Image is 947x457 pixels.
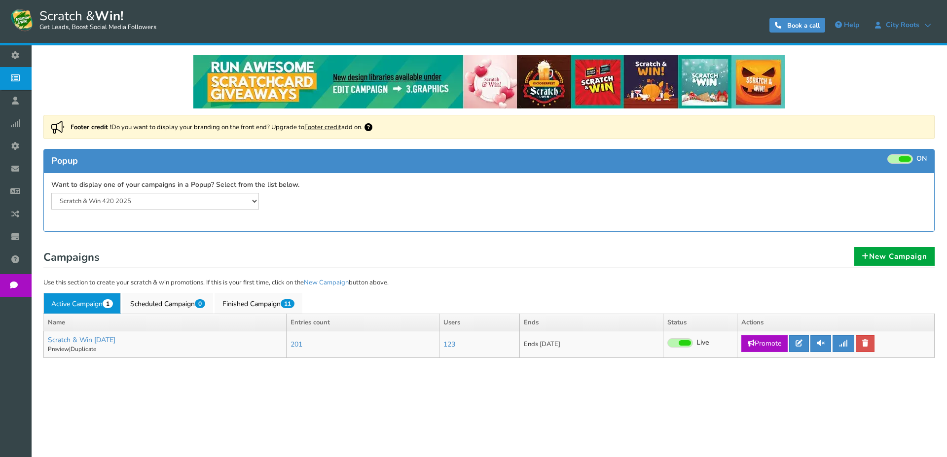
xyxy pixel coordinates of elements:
a: 123 [443,340,455,349]
th: Entries count [287,314,439,331]
a: Active Campaign [43,293,121,314]
a: Finished Campaign [215,293,302,314]
th: Status [663,314,737,331]
th: Actions [737,314,935,331]
a: Scratch & Win [DATE] [48,335,115,345]
span: Popup [51,155,78,167]
a: Duplicate [71,345,96,353]
strong: Footer credit ! [71,123,111,132]
span: ON [916,154,927,164]
h1: Campaigns [43,248,935,268]
a: Book a call [769,18,825,33]
a: 201 [291,340,302,349]
img: Scratch and Win [10,7,35,32]
span: 1 [103,299,113,308]
a: Promote [741,335,788,352]
td: Ends [DATE] [520,331,663,358]
th: Users [439,314,520,331]
a: Preview [48,345,69,353]
a: Footer credit [304,123,341,132]
a: New Campaign [854,247,935,266]
small: Get Leads, Boost Social Media Followers [39,24,156,32]
a: Scratch &Win! Get Leads, Boost Social Media Followers [10,7,156,32]
div: Do you want to display your branding on the front end? Upgrade to add on. [43,115,935,139]
span: Book a call [787,21,820,30]
span: 0 [195,299,205,308]
th: Ends [520,314,663,331]
a: New Campaign [304,278,349,287]
img: festival-poster-2020.webp [193,55,785,108]
a: Scheduled Campaign [122,293,213,314]
a: Help [830,17,864,33]
th: Name [44,314,287,331]
span: Help [844,20,859,30]
label: Want to display one of your campaigns in a Popup? Select from the list below. [51,180,299,190]
span: 11 [281,299,294,308]
span: Scratch & [35,7,156,32]
span: Live [696,338,709,348]
p: Use this section to create your scratch & win promotions. If this is your first time, click on th... [43,278,935,288]
strong: Win! [95,7,123,25]
p: | [48,345,282,353]
span: City Roots [881,21,924,29]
